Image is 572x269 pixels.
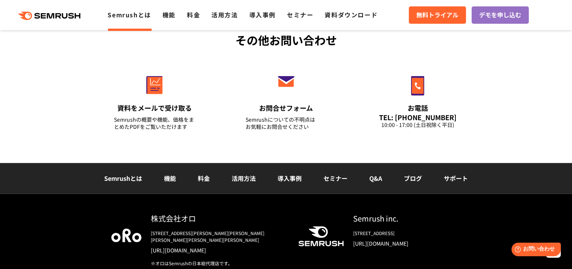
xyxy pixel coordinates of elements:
img: oro company [111,229,141,242]
a: Back to Top [11,10,41,16]
a: Semrushについてよくある質問 [11,33,93,39]
a: 料金 [187,10,200,19]
div: ※オロはSemrushの日本総代理店です。 [151,260,286,267]
div: Outline [3,3,110,10]
div: [STREET_ADDRESS][PERSON_NAME][PERSON_NAME][PERSON_NAME][PERSON_NAME][PERSON_NAME] [151,230,286,243]
a: 活用方法 [232,174,256,183]
a: セミナー [287,10,313,19]
a: Semrushとは [104,174,142,183]
h3: スタイル [3,47,110,57]
a: [URL][DOMAIN_NAME] [353,240,461,247]
a: 導入事例 [249,10,276,19]
a: お問合せフォーム Semrushについての不明点はお気軽にお問合せください [230,60,343,140]
a: Q&A [369,174,382,183]
a: デモを申し込む [472,6,529,24]
div: Semrushについての不明点は お気軽にお問合せください [246,116,327,130]
a: 導入事例 [278,174,302,183]
span: デモを申し込む [479,10,521,20]
div: Semrushの概要や機能、価格をまとめたPDFをご覧いただけます [114,116,195,130]
a: 資料ダウンロード [325,10,378,19]
a: セミナー [323,174,347,183]
a: 機能 [162,10,176,19]
a: ブログ [404,174,422,183]
a: [URL][DOMAIN_NAME] [151,246,286,254]
span: 無料トライアル [416,10,458,20]
iframe: Help widget launcher [505,240,564,261]
a: Semrushのビッグデータ [11,25,74,31]
div: お問合せフォーム [246,103,327,113]
a: サポート [444,174,468,183]
a: 機能 [164,174,176,183]
div: TEL: [PHONE_NUMBER] [377,113,458,121]
div: 資料をメールで受け取る [114,103,195,113]
a: 料金 [198,174,210,183]
div: 10:00 - 17:00 (土日祝除く平日) [377,121,458,128]
div: Semrush inc. [353,213,461,224]
div: [STREET_ADDRESS] [353,230,461,237]
a: Semrush 3つの強み [11,17,61,23]
a: Semrushとは [108,10,151,19]
a: 資料をメールで受け取る Semrushの概要や機能、価格をまとめたPDFをご覧いただけます [98,60,211,140]
div: 株式会社オロ [151,213,286,224]
a: 活用方法 [211,10,238,19]
a: 無料トライアル [409,6,466,24]
div: お電話 [377,103,458,113]
div: その他お問い合わせ [89,32,484,49]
